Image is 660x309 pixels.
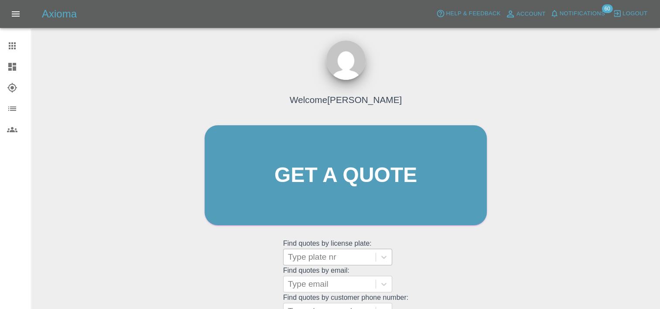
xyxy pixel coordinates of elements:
button: Open drawer [5,3,26,24]
h4: Welcome [PERSON_NAME] [290,93,402,106]
span: Notifications [560,9,605,19]
button: Help & Feedback [434,7,503,21]
span: Account [516,9,546,19]
span: Help & Feedback [446,9,500,19]
grid: Find quotes by email: [283,267,408,292]
span: 60 [602,4,612,13]
img: ... [326,41,366,80]
grid: Find quotes by license plate: [283,240,408,265]
button: Notifications [548,7,607,21]
a: Get a quote [205,125,487,225]
a: Account [503,7,548,21]
h5: Axioma [42,7,77,21]
span: Logout [622,9,647,19]
button: Logout [611,7,650,21]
